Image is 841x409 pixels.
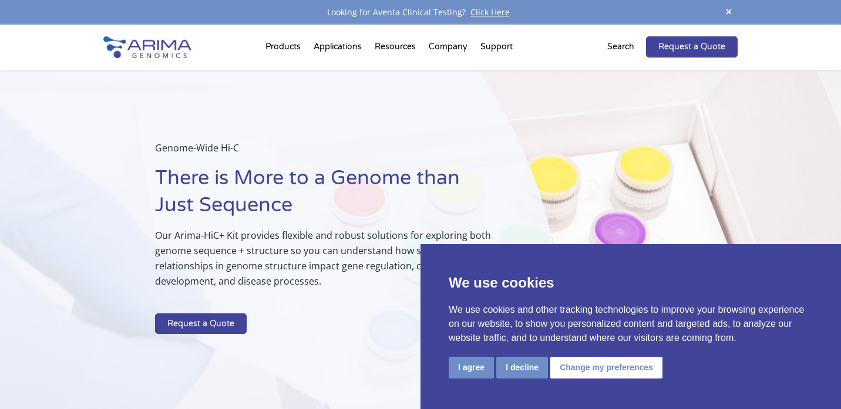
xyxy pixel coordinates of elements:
[155,140,502,165] p: Genome-Wide Hi-C
[103,5,738,20] div: Looking for Aventa Clinical Testing?
[449,357,494,378] button: I agree
[155,165,502,228] h1: There is More to a Genome than Just Sequence
[466,6,514,18] a: Click Here
[607,39,634,55] p: Search
[155,313,247,334] a: Request a Quote
[449,303,813,345] p: We use cookies and other tracking technologies to improve your browsing experience on our website...
[449,272,813,293] p: We use cookies
[155,228,502,298] p: Our Arima-HiC+ Kit provides flexible and robust solutions for exploring both genome sequence + st...
[103,36,191,58] img: Arima-Genomics-logo
[646,36,738,58] a: Request a Quote
[550,357,662,378] button: Change my preferences
[496,357,548,378] button: I decline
